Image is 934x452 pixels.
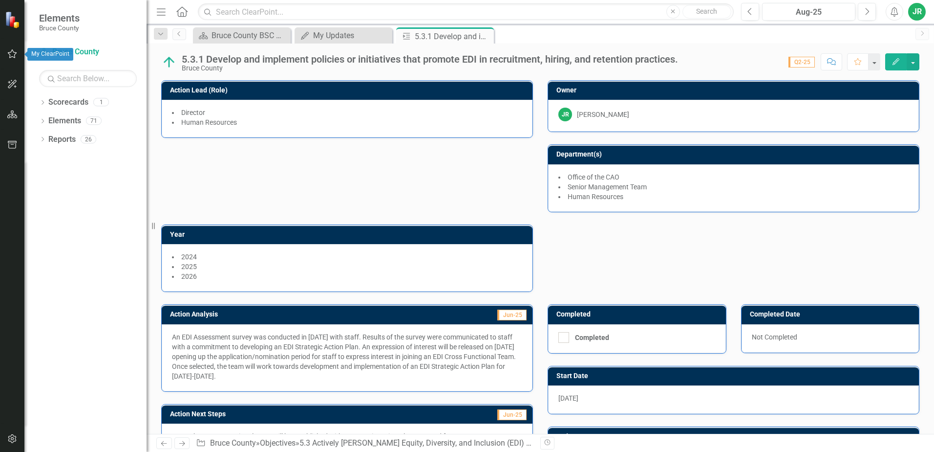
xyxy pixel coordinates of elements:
[5,11,22,28] img: ClearPoint Strategy
[161,54,177,70] img: On Track
[172,332,522,381] p: An EDI Assessment survey was conducted in [DATE] with staff. Results of the survey were communica...
[48,134,76,145] a: Reports
[93,98,109,107] div: 1
[170,410,402,418] h3: Action Next Steps
[765,6,852,18] div: Aug-25
[556,151,914,158] h3: Department(s)
[742,324,919,353] div: Not Completed
[260,438,296,448] a: Objectives
[27,48,73,61] div: My ClearPoint
[170,87,528,94] h3: Action Lead (Role)
[568,193,623,201] span: Human Resources
[577,110,629,119] div: [PERSON_NAME]
[568,173,619,181] span: Office of the CAO
[181,272,197,280] span: 2026
[210,438,256,448] a: Bruce County
[762,3,855,21] button: Aug-25
[556,372,914,380] h3: Start Date
[415,30,491,43] div: 5.3.1 Develop and implement policies or initiatives that promote EDI in recruitment, hiring, and ...
[313,29,390,42] div: My Updates
[297,29,390,42] a: My Updates
[750,311,914,318] h3: Completed Date
[568,183,647,191] span: Senior Management Team
[170,231,528,238] h3: Year
[39,70,137,87] input: Search Below...
[86,117,102,125] div: 71
[558,394,578,402] span: [DATE]
[181,118,237,126] span: Human Resources
[181,253,197,261] span: 2024
[48,97,88,108] a: Scorecards
[556,87,914,94] h3: Owner
[182,65,678,72] div: Bruce County
[212,29,288,42] div: Bruce County BSC Welcome Page
[39,24,80,32] small: Bruce County
[196,438,533,449] div: » » »
[556,433,914,440] h3: End Date
[497,409,527,420] span: Jun-25
[299,438,615,448] a: 5.3 Actively [PERSON_NAME] Equity, Diversity, and Inclusion (EDI) in all aspects of our work.
[170,311,389,318] h3: Action Analysis
[39,12,80,24] span: Elements
[682,5,731,19] button: Search
[81,135,96,143] div: 26
[556,311,721,318] h3: Completed
[48,115,81,127] a: Elements
[558,108,572,121] div: JR
[908,3,926,21] button: JR
[181,263,197,271] span: 2025
[198,3,734,21] input: Search ClearPoint...
[181,109,205,116] span: Director
[195,29,288,42] a: Bruce County BSC Welcome Page
[788,57,815,68] span: Q2-25
[696,7,717,15] span: Search
[172,431,522,441] p: In Q4, the Cross Functional Team will be established with a Strategic Action Plan expected for Q1...
[497,310,527,320] span: Jun-25
[182,54,678,65] div: 5.3.1 Develop and implement policies or initiatives that promote EDI in recruitment, hiring, and ...
[39,46,137,58] a: Bruce County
